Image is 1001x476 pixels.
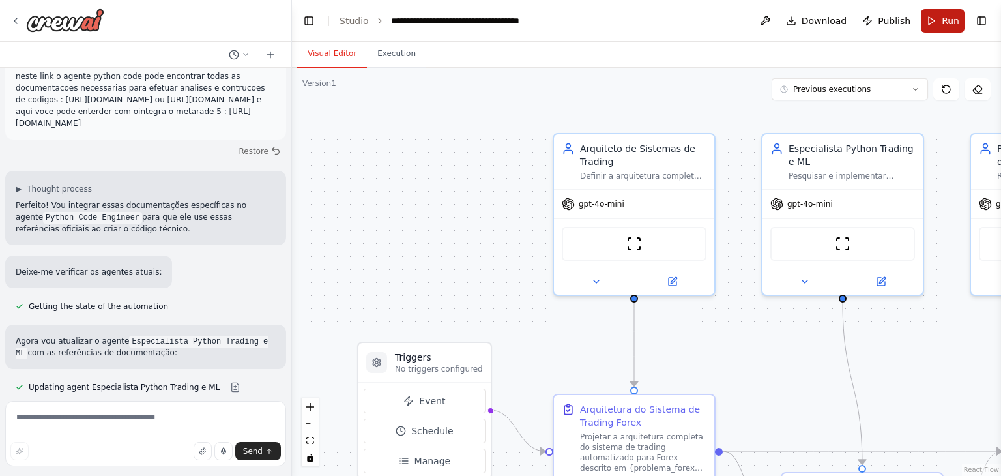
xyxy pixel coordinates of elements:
g: Edge from triggers to b7e8238d-9e9c-4edd-892d-2985c4841bd5 [489,404,545,458]
div: Especialista Python Trading e MLPesquisar e implementar soluções técnicas específicas para tradin... [761,133,924,296]
button: Open in side panel [844,274,918,290]
nav: breadcrumb [340,14,538,27]
button: Schedule [364,419,486,443]
span: Manage [414,454,451,468]
g: Edge from aaa7bf5f-afc8-4ee4-9059-6cec01b114a5 to 887c95ba-63de-4b19-9bf5-c2b8f763e967 [836,301,869,464]
p: Agora vou atualizar o agente com as referências de documentação: [16,335,276,359]
button: Start a new chat [260,47,281,63]
button: Visual Editor [297,40,367,68]
button: Run [921,9,965,33]
button: Click to speak your automation idea [214,442,233,460]
span: Getting the state of the automation [29,301,168,312]
button: Send [235,442,281,460]
a: Studio [340,16,369,26]
div: Projetar a arquitetura completa do sistema de trading automatizado para Forex descrito em {proble... [580,432,706,473]
span: ▶ [16,184,22,194]
button: Hide left sidebar [300,12,318,30]
div: Definir a arquitetura completa do sistema de trading automatizado para Forex, incluindo integraçã... [580,171,706,181]
p: neste link o agente python code pode encontrar todas as documentacoes necessarias para efetuar an... [16,70,276,129]
p: No triggers configured [395,364,483,374]
img: ScrapeWebsiteTool [626,236,642,252]
button: Download [781,9,852,33]
button: Previous executions [772,78,928,100]
h3: Triggers [395,351,483,364]
button: Execution [367,40,426,68]
div: Version 1 [302,78,336,89]
span: Publish [878,14,910,27]
span: gpt-4o-mini [787,199,833,209]
code: Python Code Engineer [43,212,142,224]
span: gpt-4o-mini [579,199,624,209]
button: ▶Thought process [16,184,92,194]
span: Event [419,394,445,408]
button: toggle interactivity [302,449,319,466]
button: Event [364,389,486,413]
p: Deixe-me verificar os agentes atuais: [16,266,162,278]
span: Updating agent Especialista Python Trading e ML [29,382,220,393]
button: Publish [857,9,916,33]
p: Perfeito! Vou integrar essas documentações específicas no agente para que ele use essas referênci... [16,200,276,235]
span: Thought process [27,184,92,194]
span: Schedule [411,424,453,438]
button: Restore [233,142,286,160]
button: Manage [364,449,486,473]
button: zoom in [302,398,319,415]
span: Previous executions [793,84,871,95]
span: Download [802,14,847,27]
div: Arquitetura do Sistema de Trading Forex [580,403,706,429]
button: Upload files [194,442,212,460]
button: zoom out [302,415,319,432]
button: Show right sidebar [972,12,991,30]
button: Switch to previous chat [224,47,255,63]
div: Pesquisar e implementar soluções técnicas específicas para trading Forex usando Python, incluindo... [789,171,915,181]
div: React Flow controls [302,398,319,466]
g: Edge from b7e8238d-9e9c-4edd-892d-2985c4841bd5 to f98dad23-b9e7-43aa-a2f5-02466f1d0c16 [723,445,1001,458]
img: ScrapeWebsiteTool [835,236,850,252]
div: Arquiteto de Sistemas de Trading [580,142,706,168]
span: Run [942,14,959,27]
g: Edge from 25709c0c-adb4-49fa-99f8-2f96ebf64291 to b7e8238d-9e9c-4edd-892d-2985c4841bd5 [628,301,641,386]
div: Arquiteto de Sistemas de TradingDefinir a arquitetura completa do sistema de trading automatizado... [553,133,716,296]
a: React Flow attribution [964,466,999,473]
div: Especialista Python Trading e ML [789,142,915,168]
button: fit view [302,432,319,449]
button: Open in side panel [635,274,709,290]
code: Especialista Python Trading e ML [16,336,268,359]
span: Send [243,446,263,456]
button: Improve this prompt [10,442,29,460]
img: Logo [26,8,104,32]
